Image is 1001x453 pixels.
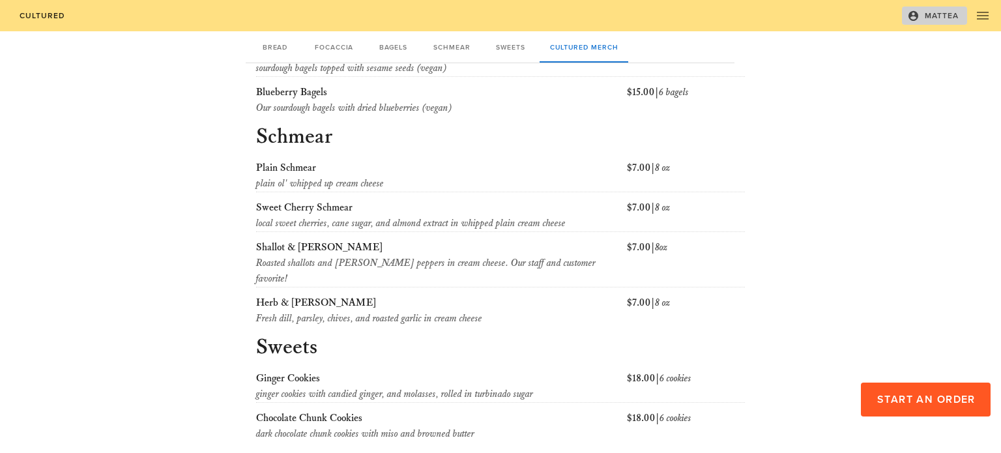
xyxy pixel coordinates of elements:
div: $7.00 | [624,197,748,234]
div: Bagels [364,31,422,63]
span: Plain Schmear [256,162,316,174]
div: $7.00 | [624,158,748,194]
span: 8oz [655,241,667,254]
button: Mattea [902,7,967,25]
div: Roasted shallots and [PERSON_NAME] peppers in cream cheese. Our staff and customer favorite! [256,256,622,287]
div: dark chocolate chunk cookies with miso and browned butter [256,426,622,442]
h3: Sweets [254,334,747,363]
span: 6 cookies [660,412,691,424]
h3: Schmear [254,124,747,153]
div: Sweets [481,31,540,63]
span: Herb & [PERSON_NAME] [256,297,376,309]
div: plain ol' whipped up cream cheese [256,176,622,192]
div: Bread [246,31,304,63]
div: $18.00 | [624,368,748,405]
div: Schmear [422,31,481,63]
span: Mattea [910,10,959,22]
div: Focaccia [304,31,364,63]
a: Cultured [10,7,74,25]
span: Ginger Cookies [256,372,320,385]
span: Cultured [18,11,65,20]
div: sourdough bagels topped with sesame seeds (vegan) [256,61,622,76]
div: $18.00 | [624,408,748,445]
div: Our sourdough bagels with dried blueberries (vegan) [256,100,622,116]
div: $15.00 | [624,82,748,119]
span: 8 oz [655,201,670,214]
span: 8 oz [655,297,670,309]
span: Start an Order [876,393,975,406]
div: Fresh dill, parsley, chives, and roasted garlic in cream cheese [256,311,622,327]
span: 8 oz [655,162,670,174]
span: Shallot & [PERSON_NAME] [256,241,383,254]
div: ginger cookies with candied ginger, and molasses, rolled in turbinado sugar [256,387,622,402]
div: $7.00 | [624,237,748,289]
span: Sweet Cherry Schmear [256,201,353,214]
span: Chocolate Chunk Cookies [256,412,362,424]
span: Blueberry Bagels [256,86,327,98]
button: Start an Order [861,383,991,416]
span: 6 bagels [659,86,689,98]
span: 6 cookies [660,372,691,385]
div: local sweet cherries, cane sugar, and almond extract in whipped plain cream cheese [256,216,622,231]
div: Cultured Merch [540,31,628,63]
div: $7.00 | [624,293,748,329]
